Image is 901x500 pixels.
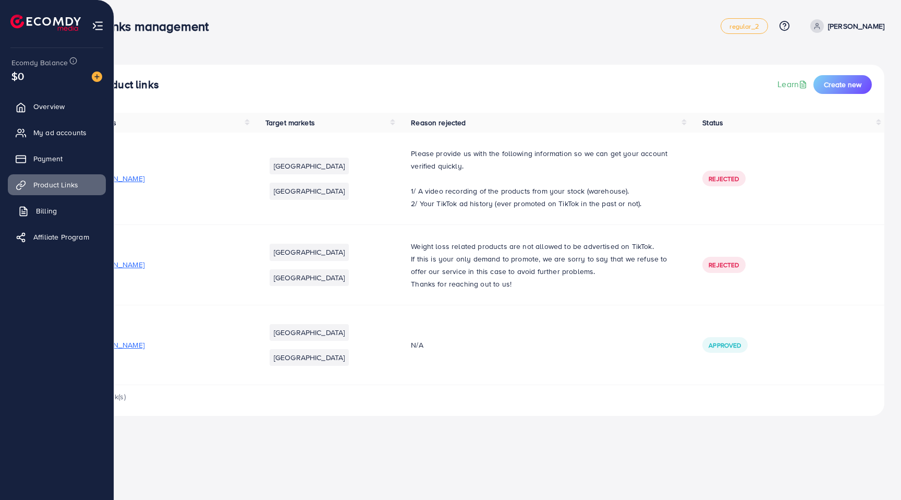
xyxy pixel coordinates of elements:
span: Payment [33,153,63,164]
li: [GEOGRAPHIC_DATA] [270,158,349,174]
span: Billing [36,206,57,216]
span: Overview [33,101,65,112]
span: regular_2 [729,23,759,30]
a: Learn [777,78,809,90]
h4: Your product links [71,78,159,91]
span: $0 [11,68,24,84]
p: If this is your only demand to promote, we are sorry to say that we refuse to offer our service i... [411,253,677,278]
span: Create new [824,79,861,90]
p: Weight loss related products are not allowed to be advertised on TikTok. [411,240,677,253]
p: [PERSON_NAME] [828,20,884,32]
span: Target markets [265,117,315,128]
iframe: Chat [857,453,893,492]
a: Payment [8,148,106,169]
span: Status [702,117,723,128]
a: My ad accounts [8,122,106,143]
h3: Product links management [58,19,217,34]
p: Please provide us with the following information so we can get your account verified quickly. [411,147,677,172]
li: [GEOGRAPHIC_DATA] [270,349,349,366]
span: Affiliate Program [33,232,89,242]
span: N/A [411,340,423,350]
li: [GEOGRAPHIC_DATA] [270,183,349,199]
p: Thanks for reaching out to us! [411,278,677,290]
img: menu [92,20,104,32]
span: Rejected [709,174,739,183]
a: regular_2 [721,18,768,34]
button: Create new [813,75,872,94]
span: Product Links [33,180,78,190]
span: Reason rejected [411,117,466,128]
a: Overview [8,96,106,117]
span: My ad accounts [33,127,87,138]
li: [GEOGRAPHIC_DATA] [270,269,349,286]
img: image [92,72,102,82]
li: [GEOGRAPHIC_DATA] [270,324,349,341]
span: Approved [709,341,741,350]
p: 1/ A video recording of the products from your stock (warehouse). [411,185,677,197]
li: [GEOGRAPHIC_DATA] [270,244,349,260]
span: Ecomdy Balance [11,57,68,68]
a: Affiliate Program [8,227,106,247]
span: Rejected [709,260,739,269]
img: logo [10,15,81,31]
p: 2/ Your TikTok ad history (ever promoted on TikTok in the past or not). [411,197,677,210]
a: Billing [8,200,106,221]
a: [PERSON_NAME] [806,19,884,33]
a: Product Links [8,174,106,195]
